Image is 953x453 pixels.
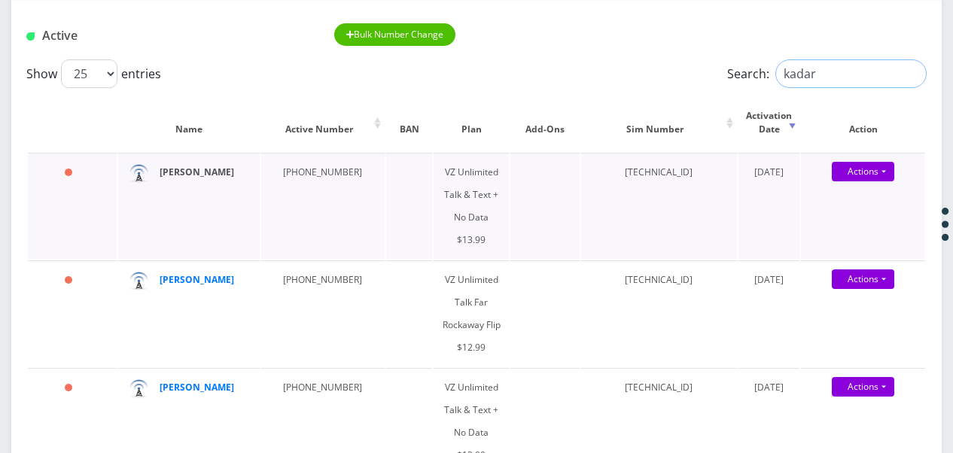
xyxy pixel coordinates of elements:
[832,269,894,289] a: Actions
[26,29,312,43] h1: Active
[261,260,385,366] td: [PHONE_NUMBER]
[261,94,385,151] th: Active Number: activate to sort column ascending
[775,59,927,88] input: Search:
[386,94,433,151] th: BAN
[334,23,456,46] button: Bulk Number Change
[754,381,784,394] span: [DATE]
[160,166,234,178] a: [PERSON_NAME]
[801,94,925,151] th: Action
[26,59,161,88] label: Show entries
[738,94,799,151] th: Activation Date: activate to sort column ascending
[581,94,737,151] th: Sim Number: activate to sort column ascending
[160,381,234,394] a: [PERSON_NAME]
[581,153,737,259] td: [TECHNICAL_ID]
[261,153,385,259] td: [PHONE_NUMBER]
[160,273,234,286] a: [PERSON_NAME]
[434,153,509,259] td: VZ Unlimited Talk & Text + No Data $13.99
[832,377,894,397] a: Actions
[26,32,35,41] img: Active
[754,166,784,178] span: [DATE]
[727,59,927,88] label: Search:
[510,94,580,151] th: Add-Ons
[434,94,509,151] th: Plan
[754,273,784,286] span: [DATE]
[118,94,260,151] th: Name
[832,162,894,181] a: Actions
[581,260,737,366] td: [TECHNICAL_ID]
[61,59,117,88] select: Showentries
[434,260,509,366] td: VZ Unlimited Talk Far Rockaway Flip $12.99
